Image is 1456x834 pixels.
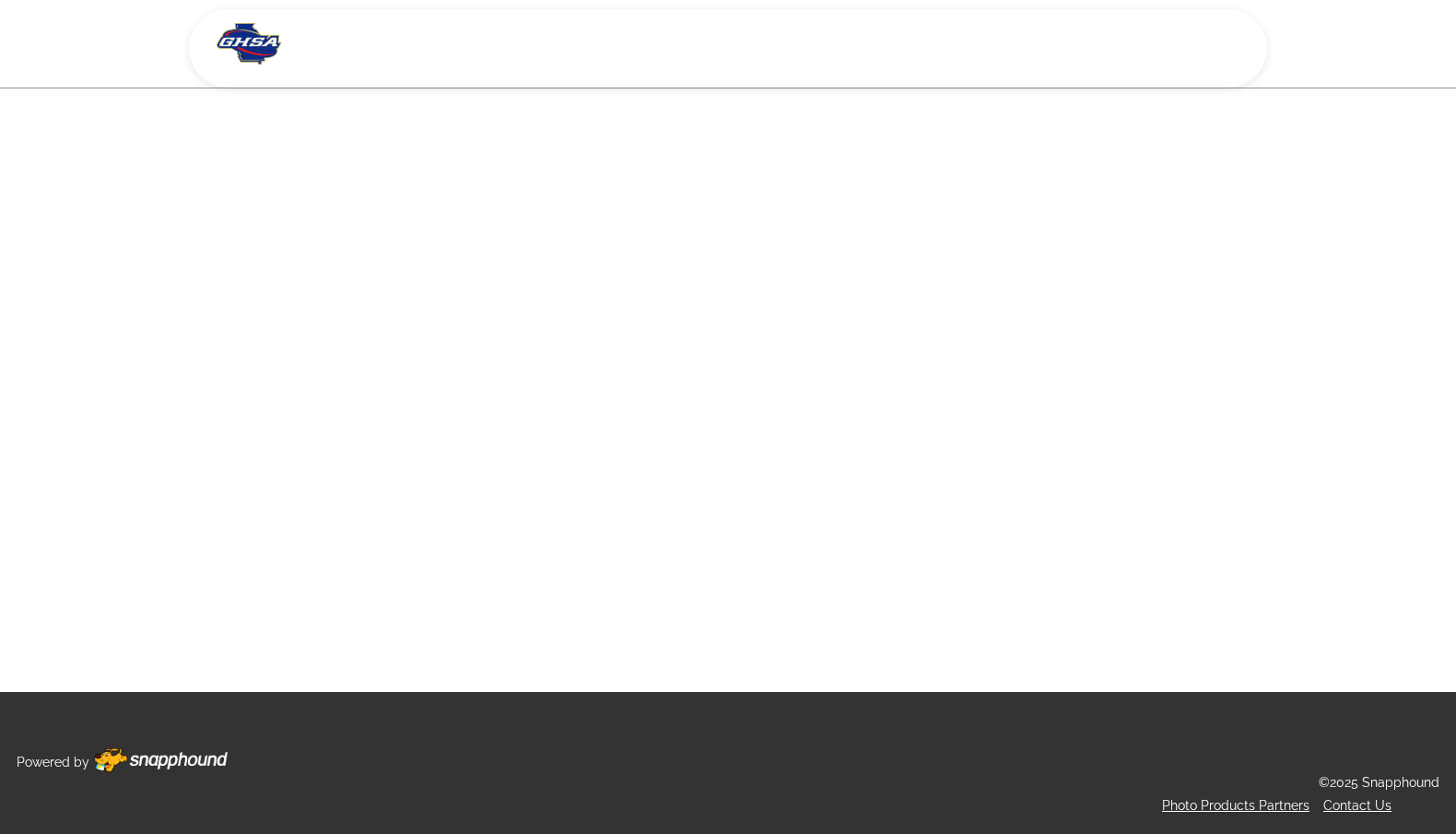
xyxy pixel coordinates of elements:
p: Powered by [17,751,89,774]
img: Snapphound Logo [217,23,282,65]
p: ©2025 Snapphound [1319,771,1439,794]
a: Contact Us [1323,798,1391,813]
a: Photo Products Partners [1162,798,1309,813]
img: Footer [94,748,228,772]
